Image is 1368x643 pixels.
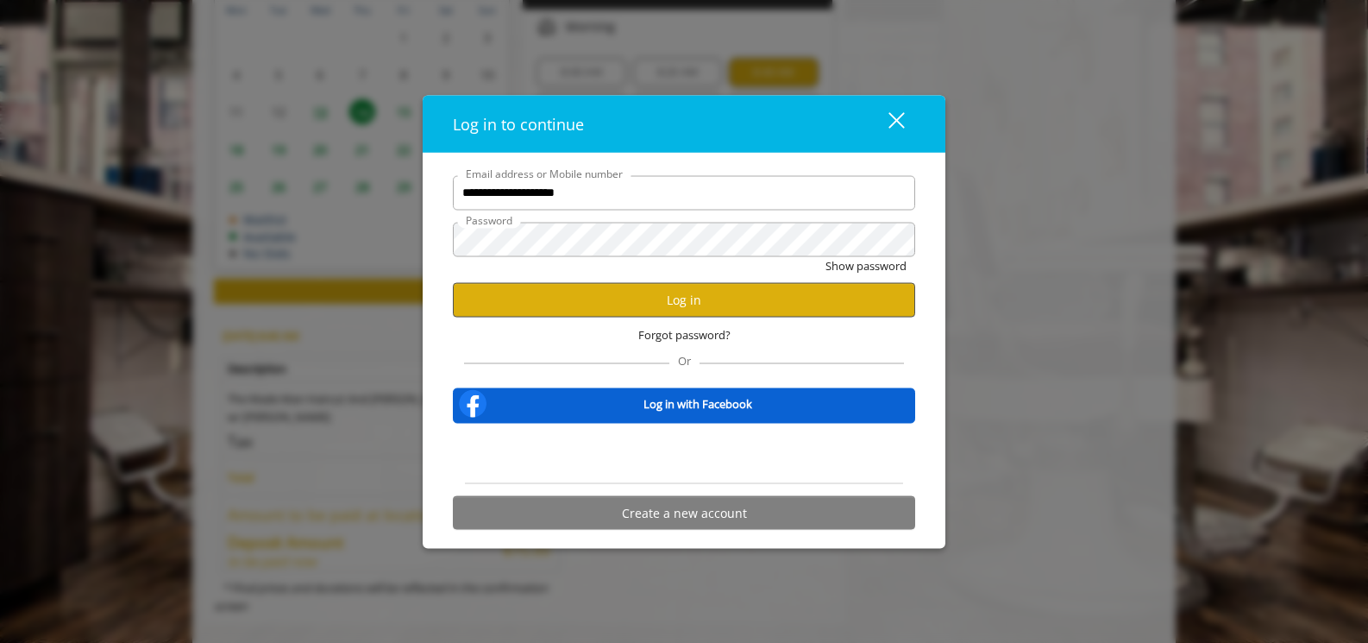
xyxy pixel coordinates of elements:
span: Forgot password? [638,325,731,344]
span: Or [669,353,700,369]
input: Password [453,222,915,256]
button: Log in [453,283,915,317]
button: Show password [825,256,907,274]
span: Log in to continue [453,113,584,134]
iframe: Sign in with Google Button [597,435,772,473]
label: Password [457,211,521,228]
label: Email address or Mobile number [457,165,631,181]
input: Email address or Mobile number [453,175,915,210]
img: facebook-logo [455,387,490,421]
b: Log in with Facebook [643,394,752,413]
div: close dialog [869,111,903,137]
button: close dialog [857,106,915,142]
button: Create a new account [453,496,915,530]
